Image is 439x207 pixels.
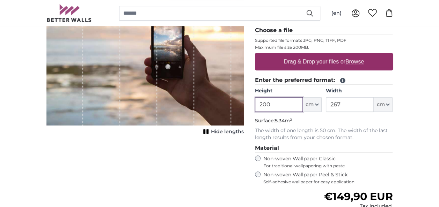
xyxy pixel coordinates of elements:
span: Self-adhesive wallpaper for easy application [263,179,393,185]
label: Height [255,87,322,94]
span: For traditional wallpapering with paste [263,163,393,169]
label: Width [326,87,393,94]
legend: Enter the preferred format: [255,76,393,85]
u: Browse [345,59,364,64]
span: Hide lengths [211,128,244,135]
span: 5.34m² [275,117,292,124]
label: Non-woven Wallpaper Peel & Stick [263,171,393,185]
p: Surface: [255,117,393,124]
p: Supported file formats JPG, PNG, TIFF, PDF [255,38,393,43]
button: cm [374,97,393,112]
label: Drag & Drop your files or [281,55,366,69]
button: cm [303,97,322,112]
legend: Material [255,144,393,153]
span: cm [376,101,385,108]
p: Maximum file size 200MB. [255,45,393,50]
img: Betterwalls [46,4,92,22]
legend: Choose a file [255,26,393,35]
p: The width of one length is 50 cm. The width of the last length results from your chosen format. [255,127,393,141]
span: cm [306,101,314,108]
button: Hide lengths [201,127,244,137]
button: (en) [326,7,347,20]
span: €149,90 EUR [324,190,393,203]
label: Non-woven Wallpaper Classic [263,155,393,169]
